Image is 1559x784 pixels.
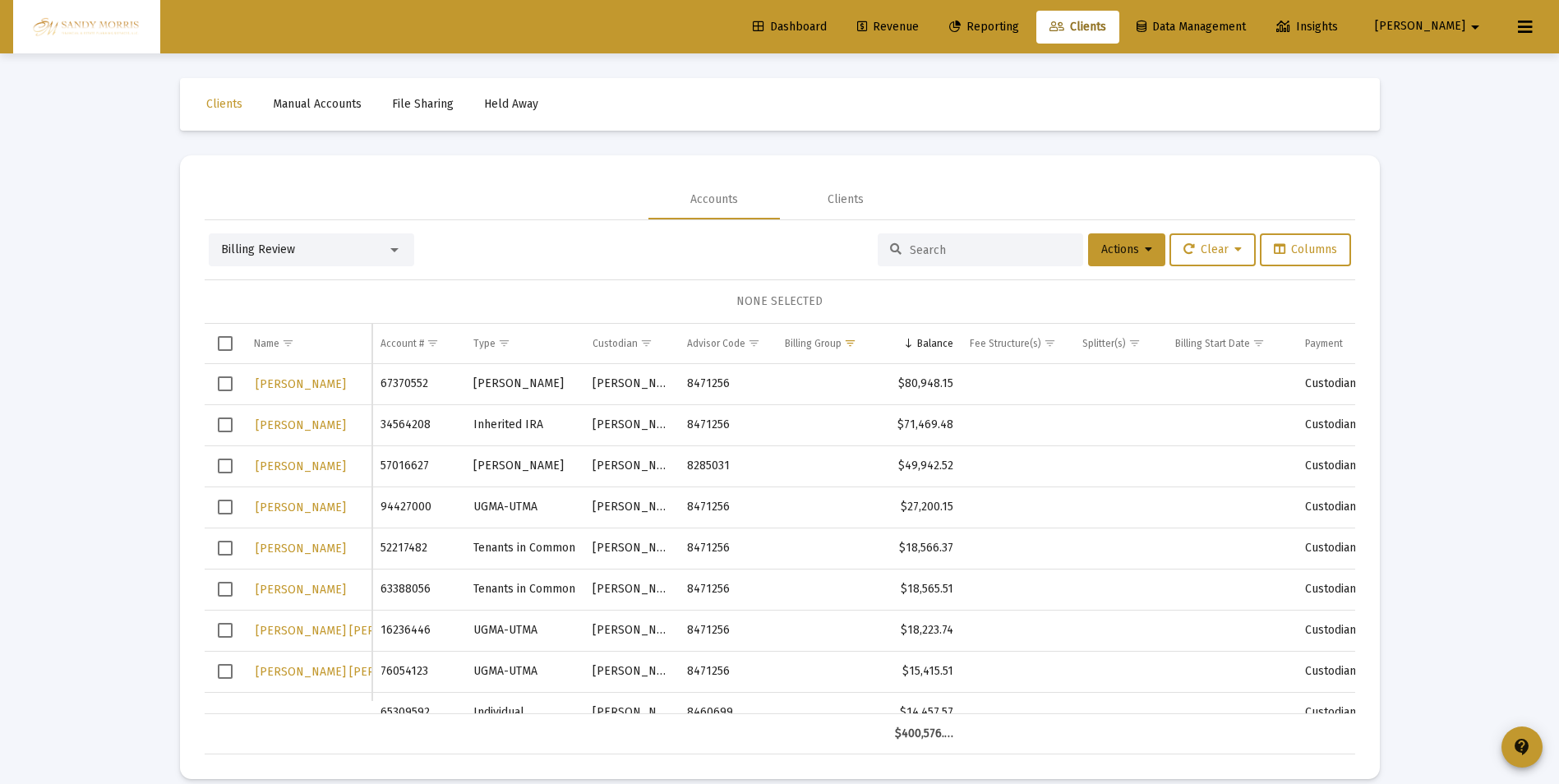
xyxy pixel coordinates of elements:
td: 8471256 [679,528,777,569]
td: Column Billing Start Date [1167,324,1297,363]
td: [PERSON_NAME] [465,445,584,487]
td: 8471256 [679,610,777,651]
div: Balance [917,337,953,350]
td: 8471256 [679,487,777,528]
span: Reporting [949,20,1019,34]
div: Select row [218,459,233,473]
span: [PERSON_NAME] [PERSON_NAME] [256,665,440,679]
span: Insights [1276,20,1338,34]
span: Billing Review [221,242,295,256]
div: Custodian billed [1305,417,1414,433]
td: $71,469.48 [887,404,962,445]
td: Tenants in Common [465,569,584,610]
div: Billing Start Date [1175,337,1250,350]
td: 57016627 [372,445,464,487]
div: Select all [218,336,233,351]
button: [PERSON_NAME] [254,413,348,437]
div: Accounts [690,191,738,208]
div: Account # [381,337,424,350]
div: Custodian billed [1305,499,1414,515]
td: Column Name [246,324,373,363]
td: [PERSON_NAME] [584,487,678,528]
button: Actions [1088,233,1165,266]
div: Custodian billed [1305,458,1414,474]
div: Select row [218,582,233,597]
td: [PERSON_NAME] [584,528,678,569]
td: 8471256 [679,364,777,405]
span: Show filter options for column 'Name' [282,337,294,349]
td: Column Balance [887,324,962,363]
a: Revenue [844,11,932,44]
div: Type [473,337,496,350]
mat-icon: arrow_drop_down [1465,11,1485,44]
span: Held Away [484,97,538,111]
td: $18,223.74 [887,610,962,651]
td: 16236446 [372,610,464,651]
div: Select row [218,664,233,679]
td: 8471256 [679,651,777,692]
span: Show filter options for column 'Billing Group' [844,337,856,349]
div: $400,576.25 [895,726,953,742]
span: Show filter options for column 'Advisor Code' [748,337,760,349]
button: [PERSON_NAME] [254,496,348,519]
span: Clients [206,97,242,111]
div: Custodian billed [1305,581,1414,597]
td: 8471256 [679,569,777,610]
button: [PERSON_NAME] [254,454,348,478]
div: Custodian billed [1305,663,1414,680]
td: UGMA-UTMA [465,487,584,528]
div: Name [254,337,279,350]
span: [PERSON_NAME] [256,542,346,556]
td: 94427000 [372,487,464,528]
a: Dashboard [740,11,840,44]
td: 8285031 [679,445,777,487]
td: 67370552 [372,364,464,405]
span: Clear [1183,242,1242,256]
div: Select row [218,541,233,556]
a: Insights [1263,11,1351,44]
div: Custodian billed [1305,704,1414,721]
td: 65309592 [372,692,464,733]
a: Data Management [1123,11,1259,44]
button: [PERSON_NAME] [1355,10,1505,43]
span: [PERSON_NAME] [256,500,346,514]
td: Column Type [465,324,584,363]
td: Column Billing Group [777,324,886,363]
td: Column Custodian [584,324,678,363]
td: [PERSON_NAME] [584,404,678,445]
div: Custodian billed [1305,540,1414,556]
a: Reporting [936,11,1032,44]
span: Revenue [857,20,919,34]
div: Custodian [593,337,638,350]
td: Inherited IRA [465,404,584,445]
span: Actions [1101,242,1152,256]
a: Clients [1036,11,1119,44]
div: Payment Source [1305,337,1377,350]
td: [PERSON_NAME] [465,364,584,405]
td: UGMA-UTMA [465,651,584,692]
td: [PERSON_NAME] [584,692,678,733]
td: $18,565.51 [887,569,962,610]
td: Column Splitter(s) [1074,324,1168,363]
td: [PERSON_NAME] [584,364,678,405]
div: Select row [218,623,233,638]
span: File Sharing [392,97,454,111]
input: Search [910,243,1071,257]
td: Individual [465,692,584,733]
span: Show filter options for column 'Type' [498,337,510,349]
span: Clients [1049,20,1106,34]
span: [PERSON_NAME] [256,583,346,597]
td: 52217482 [372,528,464,569]
td: [PERSON_NAME] [584,569,678,610]
td: $14,457.57 [887,692,962,733]
td: $15,415.51 [887,651,962,692]
td: 8460699 [679,692,777,733]
td: $18,566.37 [887,528,962,569]
td: Column Fee Structure(s) [962,324,1074,363]
td: 63388056 [372,569,464,610]
button: Clear [1169,233,1256,266]
button: [PERSON_NAME] [PERSON_NAME] [254,660,441,684]
span: Show filter options for column 'Fee Structure(s)' [1044,337,1056,349]
span: [PERSON_NAME] [256,377,346,391]
div: Custodian billed [1305,622,1414,639]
